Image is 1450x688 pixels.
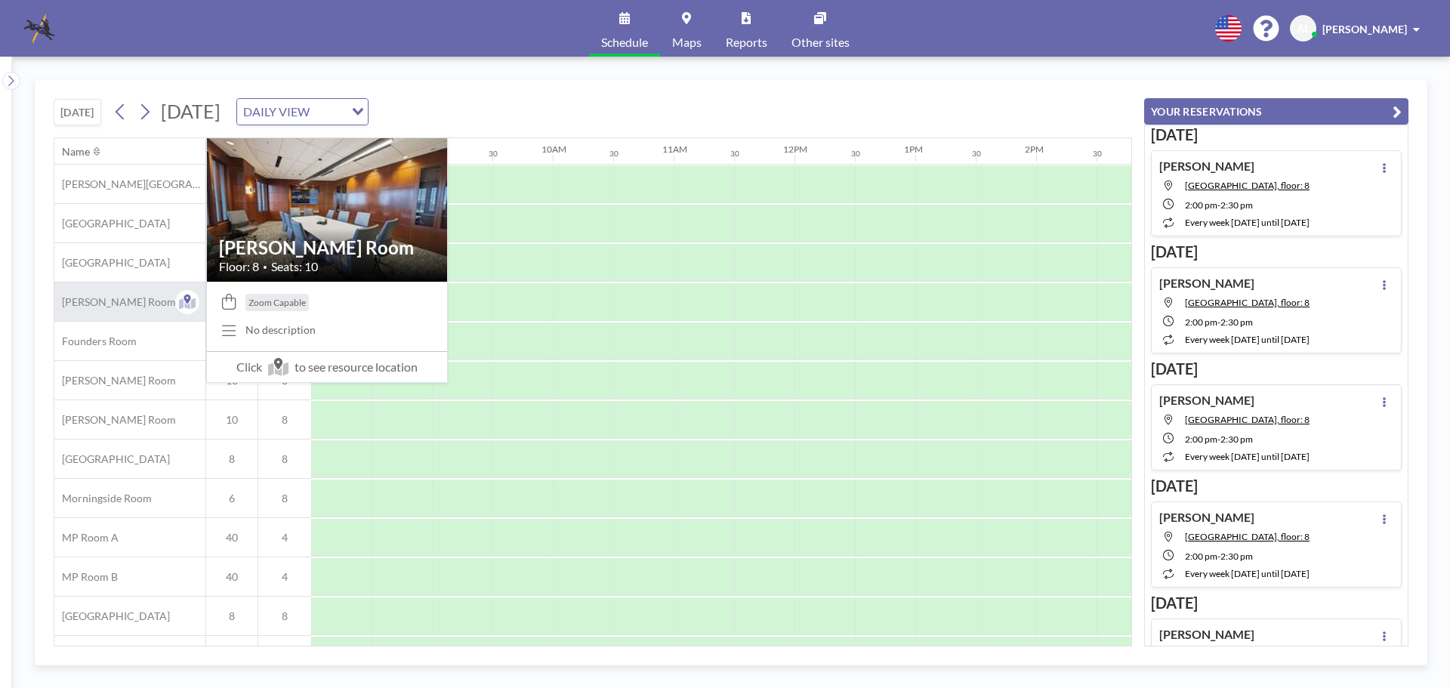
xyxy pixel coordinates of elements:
span: • [263,262,267,272]
h3: [DATE] [1151,359,1402,378]
div: 30 [489,149,498,159]
img: resource-image [207,119,447,300]
span: [PERSON_NAME] Room [54,295,176,309]
h3: [DATE] [1151,242,1402,261]
span: Floor: 8 [219,259,259,274]
span: - [1217,433,1220,445]
button: [DATE] [54,99,101,125]
div: 12PM [783,143,807,155]
button: YOUR RESERVATIONS [1144,98,1408,125]
span: every week [DATE] until [DATE] [1185,334,1310,345]
span: 2:00 PM [1185,199,1217,211]
span: 6 [206,492,258,505]
h4: [PERSON_NAME] [1159,627,1254,642]
div: 30 [609,149,619,159]
div: Search for option [237,99,368,125]
span: Zoom Capable [248,297,306,308]
h2: [PERSON_NAME] Room [219,236,435,259]
span: [PERSON_NAME] Room [54,374,176,387]
span: 4 [258,570,311,584]
span: Maps [672,36,702,48]
h4: [PERSON_NAME] [1159,510,1254,525]
span: Other sites [791,36,850,48]
span: every week [DATE] until [DATE] [1185,451,1310,462]
span: - [1217,199,1220,211]
span: MP Room A [54,531,119,545]
span: MP Room B [54,570,118,584]
span: Sweet Auburn Room, floor: 8 [1185,180,1310,191]
span: AL [1297,22,1310,35]
span: [PERSON_NAME][GEOGRAPHIC_DATA] [54,177,205,191]
span: Sweet Auburn Room, floor: 8 [1185,414,1310,425]
span: 4 [258,531,311,545]
div: No description [245,323,316,337]
span: 8 [206,452,258,466]
h3: [DATE] [1151,125,1402,144]
div: 30 [972,149,981,159]
h3: [DATE] [1151,594,1402,612]
span: every week [DATE] until [DATE] [1185,217,1310,228]
span: 8 [206,609,258,623]
span: 2:00 PM [1185,433,1217,445]
span: 2:30 PM [1220,199,1253,211]
div: 30 [851,149,860,159]
div: 2PM [1025,143,1044,155]
span: 10 [206,413,258,427]
h3: [DATE] [1151,477,1402,495]
div: 30 [1093,149,1102,159]
span: every week [DATE] until [DATE] [1185,568,1310,579]
span: 2:00 PM [1185,551,1217,562]
span: [GEOGRAPHIC_DATA] [54,217,170,230]
span: Sweet Auburn Room, floor: 8 [1185,297,1310,308]
span: 40 [206,570,258,584]
span: 8 [258,413,311,427]
span: 2:30 PM [1220,316,1253,328]
h4: [PERSON_NAME] [1159,159,1254,174]
span: 8 [258,492,311,505]
span: Schedule [601,36,648,48]
span: 2:30 PM [1220,433,1253,445]
span: 40 [206,531,258,545]
div: 11AM [662,143,687,155]
img: organization-logo [24,14,54,44]
span: 8 [258,452,311,466]
span: Founders Room [54,335,137,348]
span: [DATE] [161,100,221,122]
span: Sweet Auburn Room, floor: 8 [1185,531,1310,542]
span: 2:00 PM [1185,316,1217,328]
input: Search for option [314,102,343,122]
h4: [PERSON_NAME] [1159,393,1254,408]
span: Seats: 10 [271,259,318,274]
span: 8 [258,609,311,623]
span: DAILY VIEW [240,102,313,122]
span: [PERSON_NAME] [1322,23,1407,35]
span: - [1217,316,1220,328]
span: [GEOGRAPHIC_DATA] [54,452,170,466]
span: Morningside Room [54,492,152,505]
span: [PERSON_NAME] Room [54,413,176,427]
span: [GEOGRAPHIC_DATA] [54,256,170,270]
div: 30 [730,149,739,159]
span: - [1217,551,1220,562]
span: Reports [726,36,767,48]
div: Name [62,145,90,159]
div: 1PM [904,143,923,155]
h4: [PERSON_NAME] [1159,276,1254,291]
span: Click to see resource location [207,351,447,382]
div: 10AM [541,143,566,155]
span: [GEOGRAPHIC_DATA] [54,609,170,623]
span: 2:30 PM [1220,551,1253,562]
